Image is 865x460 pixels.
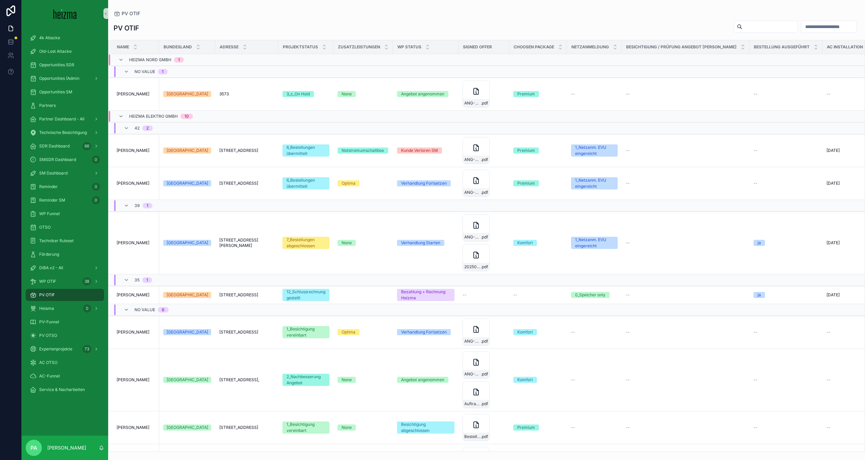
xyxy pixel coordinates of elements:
[134,203,140,208] span: 39
[39,89,72,95] span: Opportunities SM
[753,181,758,186] span: --
[39,49,72,54] span: Old-Lost Attacke
[481,190,488,195] span: .pdf
[401,377,444,383] div: Angebot angenommen
[463,44,492,50] span: Signed Offer
[463,292,505,298] a: --
[342,377,352,383] div: None
[401,180,447,186] div: Verhandlung Fortsetzen
[26,181,104,193] a: Reminder0
[626,377,630,383] span: --
[464,157,481,162] span: ANG-PV-2951-Beranek-2025-07-15_gezeichnet
[481,264,488,270] span: .pdf
[753,329,758,335] span: --
[753,148,818,153] a: --
[167,424,208,431] div: [GEOGRAPHIC_DATA]
[342,240,352,246] div: None
[397,44,421,50] span: WP Status
[117,292,155,298] a: [PERSON_NAME]
[338,424,389,431] a: None
[463,414,505,441] a: Bestellung-Raffer-GÃ¼nther.pdf
[342,180,355,186] div: Optima
[397,289,454,301] a: Bezahlung + Rechnung Heizma
[26,302,104,315] a: Heiama0
[753,91,818,97] a: --
[826,329,831,335] span: --
[39,170,68,176] span: SM Dashboard
[219,148,258,153] span: [STREET_ADDRESS]
[219,181,274,186] a: [STREET_ADDRESS]
[287,91,310,97] div: 3_c_On Hold
[26,86,104,98] a: Opportunities SM
[517,240,533,246] div: Komfort
[464,100,481,106] span: ANG-PV-1563-[GEOGRAPHIC_DATA][PERSON_NAME]misse-Besichtigung
[26,45,104,57] a: Old-Lost Attacke
[39,157,76,162] span: SMSDR Dashboard
[146,277,148,283] div: 1
[481,339,488,344] span: .pdf
[114,23,139,33] h1: PV OTIF
[397,377,454,383] a: Angebot angenommen
[219,148,274,153] a: [STREET_ADDRESS]
[167,91,208,97] div: [GEOGRAPHIC_DATA]
[463,137,505,164] a: ANG-PV-2951-Beranek-2025-07-15_gezeichnet.pdf
[282,237,329,249] a: 7_Bestellungen abgeschlossen
[571,377,618,383] a: --
[481,234,488,240] span: .pdf
[517,91,535,97] div: Premium
[753,377,758,383] span: --
[117,240,155,246] a: [PERSON_NAME]
[134,69,155,74] span: No value
[282,91,329,97] a: 3_c_On Hold
[397,147,454,154] a: Kunde Verloren SM
[513,292,517,298] span: --
[26,384,104,396] a: Service & Nacharbeiten
[167,180,208,186] div: [GEOGRAPHIC_DATA]
[219,237,274,248] a: [STREET_ADDRESS][PERSON_NAME]
[146,125,149,131] div: 2
[753,425,758,430] span: --
[39,143,70,149] span: SDR Dashboard
[481,401,488,407] span: .pdf
[571,144,618,157] a: 1_Netzanm. EVU eingereicht
[513,424,563,431] a: Premium
[626,181,745,186] a: --
[397,240,454,246] a: Verhandlung Starten
[626,148,630,153] span: --
[39,265,63,271] span: DiBA v2 - All
[826,91,831,97] span: --
[481,157,488,162] span: .pdf
[575,144,614,157] div: 1_Netzanm. EVU eingereicht
[134,125,140,131] span: 42
[287,289,325,301] div: 12_Schlussrechnung gestellt
[517,180,535,186] div: Premium
[26,154,104,166] a: SMSDR Dashboard0
[517,424,535,431] div: Premium
[39,292,55,298] span: PV OTIF
[571,377,575,383] span: --
[481,434,488,439] span: .pdf
[571,44,609,50] span: Netzanmeldung
[338,329,389,335] a: Optima
[397,180,454,186] a: Verhandlung Fortsetzen
[626,377,745,383] a: --
[338,180,389,186] a: Optima
[282,289,329,301] a: 12_Schlussrechnung gestellt
[117,181,155,186] a: [PERSON_NAME]
[826,240,840,246] span: [DATE]
[39,103,56,108] span: Partners
[219,329,258,335] span: [STREET_ADDRESS]
[39,76,79,81] span: Opportunities (Admin
[39,211,60,216] span: WP Funnel
[26,194,104,206] a: Reminder SM0
[167,329,208,335] div: [GEOGRAPHIC_DATA]
[397,329,454,335] a: Verhandlung Fortsetzen
[513,180,563,186] a: Premium
[464,371,481,377] span: ANG-PV-3008-Pelzmann-2025-08-19-(1)-(1)
[626,292,630,298] span: --
[826,148,840,153] span: [DATE]
[753,91,758,97] span: --
[117,240,149,246] span: [PERSON_NAME]
[571,292,618,298] a: 0_Speicher only
[30,444,37,452] span: PA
